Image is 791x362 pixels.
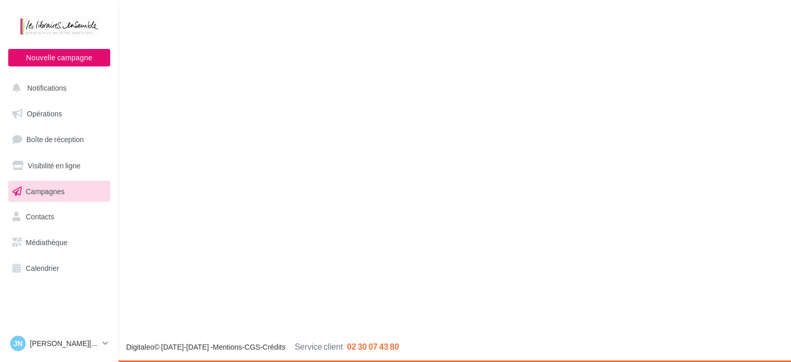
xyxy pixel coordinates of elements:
[6,257,112,279] a: Calendrier
[6,128,112,150] a: Boîte de réception
[26,212,54,221] span: Contacts
[126,342,154,351] a: Digitaleo
[26,135,84,144] span: Boîte de réception
[295,341,343,351] span: Service client
[6,155,112,177] a: Visibilité en ligne
[8,334,110,353] a: JN [PERSON_NAME][DATE]
[126,342,399,351] span: © [DATE]-[DATE] - - -
[27,109,62,118] span: Opérations
[6,103,112,125] a: Opérations
[27,83,66,92] span: Notifications
[26,264,59,272] span: Calendrier
[13,338,23,349] span: JN
[6,232,112,253] a: Médiathèque
[28,161,80,170] span: Visibilité en ligne
[6,77,108,99] button: Notifications
[245,342,260,351] a: CGS
[8,49,110,66] button: Nouvelle campagne
[6,206,112,228] a: Contacts
[6,181,112,202] a: Campagnes
[347,341,399,351] span: 02 30 07 43 80
[26,238,67,247] span: Médiathèque
[26,186,65,195] span: Campagnes
[30,338,98,349] p: [PERSON_NAME][DATE]
[263,342,285,351] a: Crédits
[213,342,242,351] a: Mentions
